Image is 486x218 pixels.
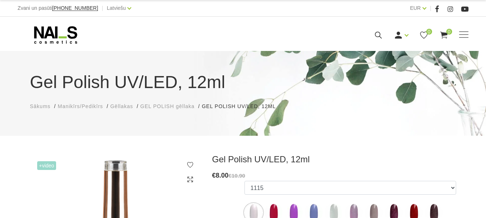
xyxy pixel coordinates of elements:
[110,103,133,110] a: Gēllakas
[228,173,245,179] s: €10.90
[37,161,56,170] span: +Video
[17,4,98,13] div: Zvani un pasūti
[446,29,452,35] span: 0
[430,4,431,13] span: |
[410,4,421,12] a: EUR
[30,69,456,95] h1: Gel Polish UV/LED, 12ml
[52,5,98,11] a: [PHONE_NUMBER]
[140,103,195,109] span: GEL POLISH gēllaka
[140,103,195,110] a: GEL POLISH gēllaka
[110,103,133,109] span: Gēllakas
[419,31,428,40] a: 0
[30,103,51,109] span: Sākums
[216,172,228,179] span: 8.00
[426,29,432,35] span: 0
[30,103,51,110] a: Sākums
[212,172,216,179] span: €
[202,103,283,110] li: Gel Polish UV/LED, 12ml
[58,103,103,109] span: Manikīrs/Pedikīrs
[107,4,126,12] a: Latviešu
[212,154,456,165] h3: Gel Polish UV/LED, 12ml
[58,103,103,110] a: Manikīrs/Pedikīrs
[102,4,103,13] span: |
[439,31,448,40] a: 0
